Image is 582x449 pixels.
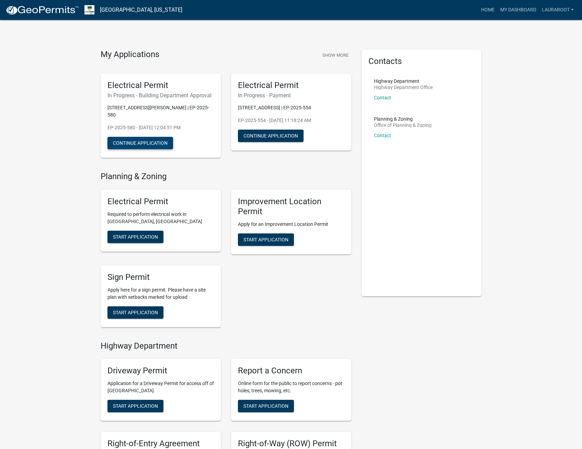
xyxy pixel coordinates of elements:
h6: In Progress - Building Department Approval [107,92,214,99]
span: Start Application [113,234,158,240]
p: [STREET_ADDRESS] | EP-2025-554 [238,104,344,111]
p: Apply for an Improvement Location Permit [238,221,344,228]
a: Home [478,3,498,17]
p: [STREET_ADDRESS][PERSON_NAME] | EP-2025-580 [107,104,214,119]
a: My Dashboard [498,3,539,17]
h5: Improvement Location Permit [238,197,344,217]
p: Planning & Zoning [374,117,432,121]
h5: Electrical Permit [107,197,214,207]
span: Start Application [243,237,288,242]
button: Show More [320,50,351,61]
span: Start Application [243,403,288,409]
h6: In Progress - Payment [238,92,344,99]
h4: Planning & Zoning [101,172,351,182]
p: Apply here for a sign permit. Please have a site plan with setbacks marked for upload [107,286,214,301]
h5: Right-of-Way (ROW) Permit [238,439,344,449]
h5: Electrical Permit [107,80,214,90]
h4: My Applications [101,50,159,60]
a: [GEOGRAPHIC_DATA], [US_STATE] [100,4,182,16]
img: Morgan County, Indiana [84,5,94,14]
button: Start Application [238,400,294,412]
p: Required to perform electrical work in [GEOGRAPHIC_DATA], [GEOGRAPHIC_DATA] [107,211,214,225]
button: Start Application [107,231,163,243]
h5: Report a Concern [238,366,344,376]
span: Start Application [113,309,158,315]
h5: Driveway Permit [107,366,214,376]
p: Office of Planning & Zoning [374,123,432,128]
p: Highway Department [374,79,433,84]
a: Contact [374,133,391,138]
h5: Right-of-Entry Agreement [107,439,214,449]
a: Contact [374,95,391,100]
h5: Sign Permit [107,272,214,282]
button: Start Application [238,233,294,246]
button: Start Application [107,306,163,319]
p: Online form for the public to report concerns - pot holes, trees, mowing, etc. [238,380,344,394]
h5: Electrical Permit [238,80,344,90]
button: Continue Application [238,130,304,142]
p: EP-2025-580 - [DATE] 12:04:51 PM [107,124,214,131]
p: EP-2025-554 - [DATE] 11:18:24 AM [238,117,344,124]
h4: Highway Department [101,341,351,351]
h5: Contacts [368,56,475,66]
span: Start Application [113,403,158,409]
a: LauraRoot [539,3,577,17]
button: Start Application [107,400,163,412]
button: Continue Application [107,137,173,149]
p: Highway Department Office [374,85,433,90]
p: Application for a Driveway Permit for access off of [GEOGRAPHIC_DATA] [107,380,214,394]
